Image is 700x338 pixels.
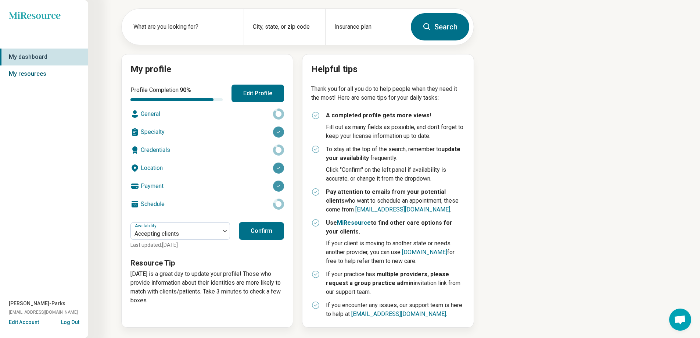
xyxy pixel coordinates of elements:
[133,22,235,31] label: What are you looking for?
[402,249,447,256] a: [DOMAIN_NAME]
[326,301,465,319] p: If you encounter any issues, our support team is here to help at .
[130,270,284,305] p: [DATE] is a great day to update your profile! Those who provide information about their identitie...
[311,63,465,76] h2: Helpful tips
[130,177,284,195] div: Payment
[9,309,78,316] span: [EMAIL_ADDRESS][DOMAIN_NAME]
[231,85,284,102] button: Edit Profile
[130,123,284,141] div: Specialty
[130,63,284,76] h2: My profile
[61,319,79,324] button: Log Out
[326,239,465,266] p: If your client is moving to another state or needs another provider, you can use for free to help...
[337,219,371,226] a: MiResource
[135,223,158,228] label: Availability
[9,319,39,326] button: Edit Account
[130,86,223,101] div: Profile Completion:
[326,112,431,119] strong: A completed profile gets more views!
[326,271,449,287] strong: multiple providers, please request a group practice admin
[326,123,465,140] p: Fill out as many fields as possible, and don't forget to keep your license information up to date.
[326,188,446,204] strong: Pay attention to emails from your potential clients
[355,206,450,213] a: [EMAIL_ADDRESS][DOMAIN_NAME]
[351,310,446,317] a: [EMAIL_ADDRESS][DOMAIN_NAME]
[326,270,465,296] p: If your practice has invitation link from our support team.
[326,146,460,161] strong: update your availability
[130,241,230,249] p: Last updated: [DATE]
[180,86,191,93] span: 90 %
[326,219,452,235] strong: Use to find other care options for your clients.
[239,222,284,240] button: Confirm
[326,188,465,214] p: who want to schedule an appointment, these come from .
[669,309,691,331] div: Open chat
[130,105,284,123] div: General
[130,141,284,159] div: Credentials
[130,258,284,268] h3: Resource Tip
[311,85,465,102] p: Thank you for all you do to help people when they need it the most! Here are some tips for your d...
[9,300,65,307] span: [PERSON_NAME]-Parks
[326,166,465,183] p: Click "Confirm" on the left panel if availability is accurate, or change it from the dropdown.
[411,13,469,40] button: Search
[326,145,465,163] p: To stay at the top of the search, remember to frequently.
[130,195,284,213] div: Schedule
[130,159,284,177] div: Location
